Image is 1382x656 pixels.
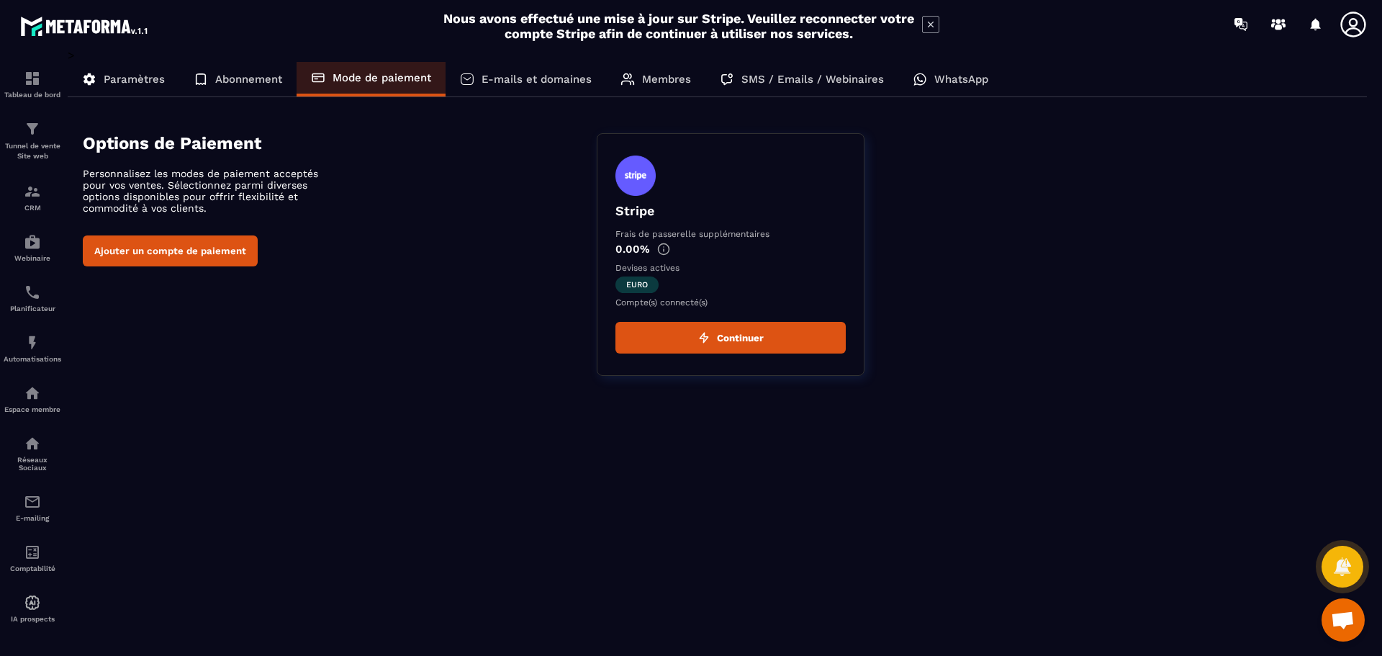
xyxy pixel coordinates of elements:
[615,297,846,307] p: Compte(s) connecté(s)
[68,48,1368,397] div: >
[615,277,659,293] span: euro
[642,73,691,86] p: Membres
[24,435,41,452] img: social-network
[4,615,61,623] p: IA prospects
[4,565,61,572] p: Comptabilité
[4,482,61,533] a: emailemailE-mailing
[4,91,61,99] p: Tableau de bord
[4,424,61,482] a: social-networksocial-networkRéseaux Sociaux
[83,168,335,214] p: Personnalisez les modes de paiement acceptés pour vos ventes. Sélectionnez parmi diverses options...
[4,223,61,273] a: automationsautomationsWebinaire
[24,544,41,561] img: accountant
[24,183,41,200] img: formation
[24,284,41,301] img: scheduler
[83,235,258,266] button: Ajouter un compte de paiement
[4,59,61,109] a: formationformationTableau de bord
[4,273,61,323] a: schedulerschedulerPlanificateur
[24,120,41,138] img: formation
[482,73,592,86] p: E-mails et domaines
[24,70,41,87] img: formation
[4,254,61,262] p: Webinaire
[104,73,165,86] p: Paramètres
[83,133,597,153] h4: Options de Paiement
[20,13,150,39] img: logo
[4,109,61,172] a: formationformationTunnel de vente Site web
[4,204,61,212] p: CRM
[615,229,846,239] p: Frais de passerelle supplémentaires
[333,71,431,84] p: Mode de paiement
[4,374,61,424] a: automationsautomationsEspace membre
[24,493,41,511] img: email
[24,385,41,402] img: automations
[615,243,846,256] p: 0.00%
[615,156,656,196] img: stripe.9bed737a.svg
[4,141,61,161] p: Tunnel de vente Site web
[4,323,61,374] a: automationsautomationsAutomatisations
[4,405,61,413] p: Espace membre
[4,514,61,522] p: E-mailing
[215,73,282,86] p: Abonnement
[741,73,884,86] p: SMS / Emails / Webinaires
[615,263,846,273] p: Devises actives
[4,355,61,363] p: Automatisations
[934,73,988,86] p: WhatsApp
[4,305,61,313] p: Planificateur
[4,533,61,583] a: accountantaccountantComptabilité
[615,322,846,354] button: Continuer
[4,172,61,223] a: formationformationCRM
[443,11,915,41] h2: Nous avons effectué une mise à jour sur Stripe. Veuillez reconnecter votre compte Stripe afin de ...
[24,233,41,251] img: automations
[24,594,41,611] img: automations
[615,203,846,218] p: Stripe
[24,334,41,351] img: automations
[657,243,670,256] img: info-gr.5499bf25.svg
[698,332,710,343] img: zap.8ac5aa27.svg
[4,456,61,472] p: Réseaux Sociaux
[1322,598,1365,642] a: Ouvrir le chat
